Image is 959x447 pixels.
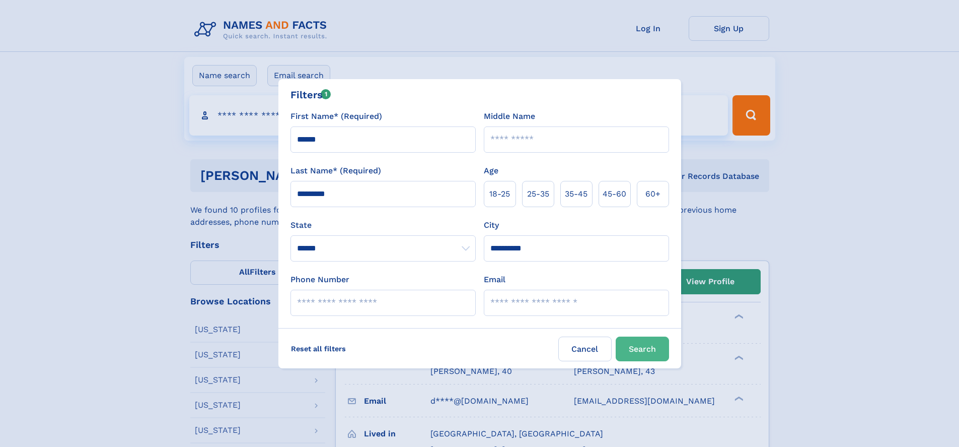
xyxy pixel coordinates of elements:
[290,87,331,102] div: Filters
[290,274,349,286] label: Phone Number
[290,219,476,231] label: State
[290,110,382,122] label: First Name* (Required)
[489,188,510,200] span: 18‑25
[484,274,505,286] label: Email
[645,188,660,200] span: 60+
[290,165,381,177] label: Last Name* (Required)
[616,337,669,361] button: Search
[565,188,587,200] span: 35‑45
[284,337,352,361] label: Reset all filters
[527,188,549,200] span: 25‑35
[484,219,499,231] label: City
[484,165,498,177] label: Age
[484,110,535,122] label: Middle Name
[558,337,612,361] label: Cancel
[603,188,626,200] span: 45‑60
